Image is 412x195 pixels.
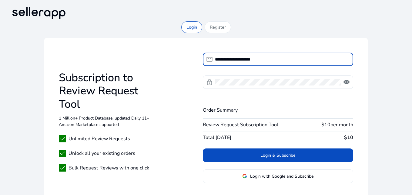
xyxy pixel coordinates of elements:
img: google-logo.svg [242,174,247,179]
span: check [59,135,66,142]
span: Unlimited Review Requests [69,135,130,142]
b: $10 [344,134,353,141]
span: Unlock all your existing orders [69,150,135,157]
span: lock [206,78,213,86]
p: Login [186,24,197,30]
span: mail [206,56,213,63]
button: Login with Google and Subscribe [203,169,353,183]
p: 1 Million+ Product Database, updated Daily 11+ Amazon Marketplace supported [59,115,159,128]
span: per month [330,121,353,128]
h1: Subscription to Review Request Tool [59,71,159,111]
h4: Order Summary [203,107,353,113]
b: $10 [321,121,330,128]
span: visibility [343,78,350,86]
img: sellerapp-logo [10,5,68,21]
p: Register [210,24,226,30]
span: Login & Subscribe [260,152,295,158]
span: Login with Google and Subscribe [250,173,313,179]
button: Login & Subscribe [203,148,353,162]
span: Bulk Request Reviews with one click [69,164,149,172]
span: check [59,164,66,172]
span: Total [DATE] [203,134,231,141]
span: Review Request Subscription Tool [203,121,278,128]
span: check [59,150,66,157]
